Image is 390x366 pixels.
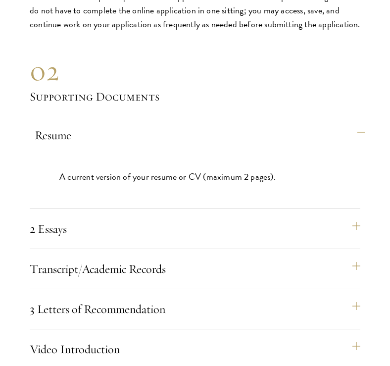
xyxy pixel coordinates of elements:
button: 3 Letters of Recommendation [30,297,360,321]
button: Video Introduction [30,337,360,361]
div: 02 [30,53,360,88]
button: Resume [35,123,365,147]
p: A current version of your resume or CV (maximum 2 pages). [59,170,331,184]
h3: Supporting Documents [30,88,360,105]
button: 2 Essays [30,217,360,241]
button: Transcript/Academic Records [30,257,360,281]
